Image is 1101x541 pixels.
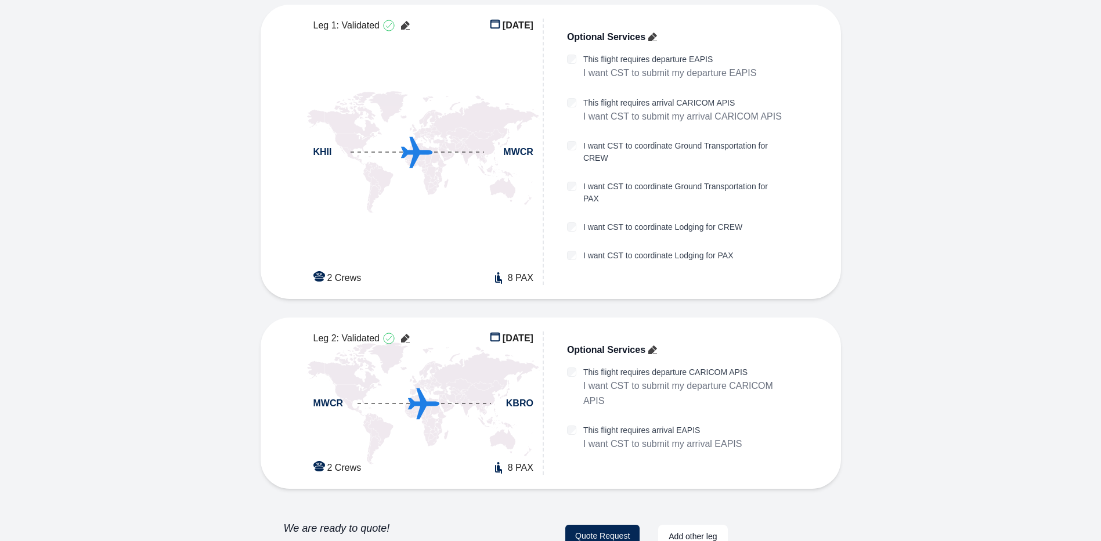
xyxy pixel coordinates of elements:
[567,343,645,357] span: Optional Services
[583,97,782,109] label: This flight requires arrival CARICOM APIS
[313,145,332,159] span: KHII
[313,331,380,345] span: Leg 2: Validated
[503,331,533,345] span: [DATE]
[508,461,533,475] span: 8 PAX
[583,109,782,124] p: I want CST to submit my arrival CARICOM APIS
[506,396,533,410] span: KBRO
[508,271,533,285] span: 8 PAX
[583,66,757,81] p: I want CST to submit my departure EAPIS
[583,378,786,408] p: I want CST to submit my departure CARICOM APIS
[583,53,757,66] label: This flight requires departure EAPIS
[284,521,390,535] h3: We are ready to quote!
[503,19,533,33] span: [DATE]
[327,461,362,475] span: 2 Crews
[583,140,786,164] label: I want CST to coordinate Ground Transportation for CREW
[327,271,362,285] span: 2 Crews
[583,221,742,233] label: I want CST to coordinate Lodging for CREW
[583,366,786,378] label: This flight requires departure CARICOM APIS
[583,181,786,205] label: I want CST to coordinate Ground Transportation for PAX
[583,437,742,452] p: I want CST to submit my arrival EAPIS
[583,424,742,437] label: This flight requires arrival EAPIS
[567,30,645,44] span: Optional Services
[503,145,533,159] span: MWCR
[313,396,344,410] span: MWCR
[313,19,380,33] span: Leg 1: Validated
[583,250,734,262] label: I want CST to coordinate Lodging for PAX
